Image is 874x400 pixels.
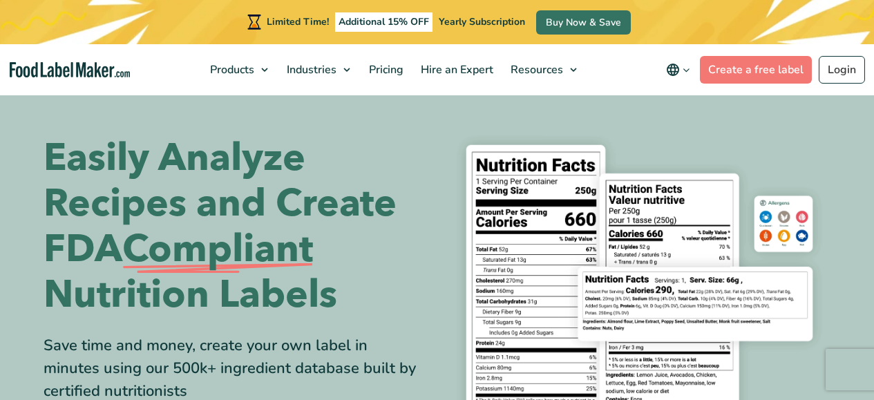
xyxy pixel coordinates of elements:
[335,12,433,32] span: Additional 15% OFF
[417,62,495,77] span: Hire an Expert
[283,62,338,77] span: Industries
[365,62,405,77] span: Pricing
[202,44,275,95] a: Products
[700,56,812,84] a: Create a free label
[278,44,357,95] a: Industries
[506,62,564,77] span: Resources
[439,15,525,28] span: Yearly Subscription
[819,56,865,84] a: Login
[412,44,499,95] a: Hire an Expert
[206,62,256,77] span: Products
[267,15,329,28] span: Limited Time!
[122,227,313,272] span: Compliant
[361,44,409,95] a: Pricing
[536,10,631,35] a: Buy Now & Save
[502,44,584,95] a: Resources
[44,135,427,318] h1: Easily Analyze Recipes and Create FDA Nutrition Labels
